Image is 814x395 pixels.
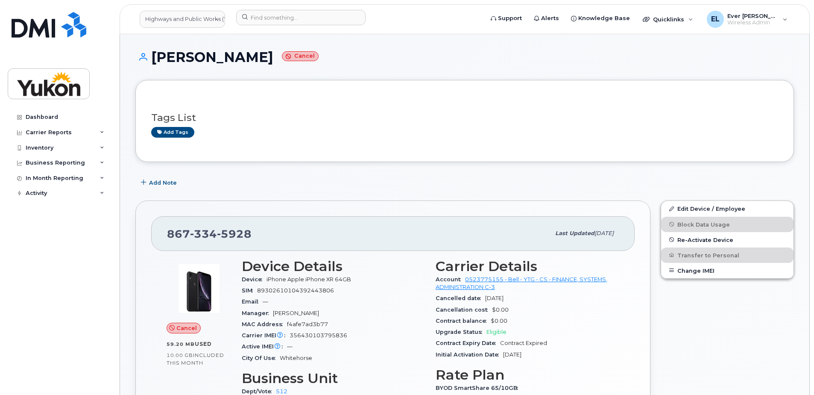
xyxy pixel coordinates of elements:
span: 334 [190,227,217,240]
span: Cancelled date [436,295,485,301]
span: — [263,298,268,305]
button: Re-Activate Device [661,232,794,248]
span: 867 [167,227,252,240]
span: [DATE] [485,295,504,301]
span: [PERSON_NAME] [273,310,319,316]
button: Change IMEI [661,263,794,278]
span: iPhone Apple iPhone XR 64GB [266,276,351,283]
span: Cancel [176,324,197,332]
span: $0.00 [491,318,507,324]
span: Email [242,298,263,305]
span: Contract balance [436,318,491,324]
a: Add tags [151,127,194,138]
span: Device [242,276,266,283]
span: — [287,343,293,350]
span: 59.20 MB [167,341,195,347]
a: Edit Device / Employee [661,201,794,216]
span: SIM [242,287,257,294]
button: Transfer to Personal [661,248,794,263]
h3: Rate Plan [436,367,619,383]
span: Eligible [486,329,507,335]
span: Whitehorse [280,355,312,361]
span: used [195,341,212,347]
span: Contract Expired [500,340,547,346]
span: Active IMEI [242,343,287,350]
span: 89302610104392443806 [257,287,334,294]
span: Account [436,276,465,283]
h3: Tags List [151,112,778,123]
button: Add Note [135,175,184,190]
span: included this month [167,352,224,366]
span: Contract Expiry Date [436,340,500,346]
span: BYOD SmartShare 65/10GB [436,385,522,391]
span: Last updated [555,230,594,236]
h1: [PERSON_NAME] [135,50,794,65]
h3: Device Details [242,259,425,274]
a: 0523775155 - Bell - YTG - CS - FINANCE, SYSTEMS, ADMINISTRATION C-3 [436,276,607,290]
a: 512 [276,388,287,395]
span: 356430103795836 [290,332,347,339]
span: Upgrade Status [436,329,486,335]
span: Manager [242,310,273,316]
span: City Of Use [242,355,280,361]
span: 5928 [217,227,252,240]
span: f4afe7ad3b77 [287,321,328,327]
span: Carrier IMEI [242,332,290,339]
span: [DATE] [594,230,614,236]
span: 10.00 GB [167,352,193,358]
span: Dept/Vote [242,388,276,395]
span: Initial Activation Date [436,351,503,358]
h3: Business Unit [242,371,425,386]
span: MAC Address [242,321,287,327]
span: [DATE] [503,351,521,358]
img: image20231002-3703462-1qb80zy.jpeg [173,263,225,314]
button: Block Data Usage [661,217,794,232]
small: Cancel [282,51,319,61]
span: Cancellation cost [436,307,492,313]
h3: Carrier Details [436,259,619,274]
span: $0.00 [492,307,509,313]
span: Add Note [149,179,177,187]
span: Re-Activate Device [677,236,733,243]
